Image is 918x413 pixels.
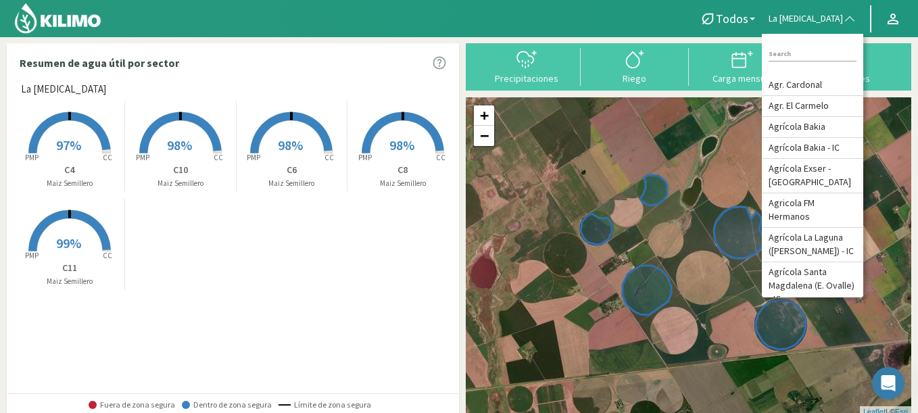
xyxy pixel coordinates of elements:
tspan: CC [214,153,223,162]
p: C11 [14,261,124,275]
tspan: PMP [24,251,38,260]
span: La [MEDICAL_DATA] [769,12,843,26]
span: 98% [389,137,414,153]
li: Agrícola Exser - [GEOGRAPHIC_DATA] [762,159,863,193]
tspan: CC [324,153,334,162]
tspan: CC [103,153,112,162]
div: Carga mensual [693,74,793,83]
tspan: PMP [24,153,38,162]
p: Maiz Semillero [237,178,347,189]
li: Agrícola Bakia - IC [762,138,863,159]
li: Agr. El Carmelo [762,96,863,117]
tspan: CC [103,251,112,260]
span: Todos [716,11,748,26]
p: Maiz Semillero [14,276,124,287]
div: Open Intercom Messenger [872,367,904,399]
a: Zoom in [474,105,494,126]
tspan: PMP [247,153,260,162]
span: Dentro de zona segura [182,400,272,410]
p: Maiz Semillero [347,178,458,189]
button: Precipitaciones [473,48,581,84]
li: Agrícola Santa Magdalena (E. Ovalle) - IC [762,262,863,310]
span: 99% [56,235,81,251]
span: Límite de zona segura [279,400,371,410]
p: Maiz Semillero [125,178,235,189]
p: Resumen de agua útil por sector [20,55,179,71]
span: 98% [167,137,192,153]
li: Agrícola Bakia [762,117,863,138]
p: C8 [347,163,458,177]
p: C10 [125,163,235,177]
button: La [MEDICAL_DATA] [762,4,863,34]
span: 97% [56,137,81,153]
button: Riego [581,48,689,84]
p: Maiz Semillero [14,178,124,189]
span: 98% [278,137,303,153]
li: Agr. Cardonal [762,75,863,96]
span: Fuera de zona segura [89,400,175,410]
span: La [MEDICAL_DATA] [21,82,106,97]
div: Precipitaciones [477,74,577,83]
img: Kilimo [14,2,102,34]
tspan: CC [436,153,445,162]
p: C4 [14,163,124,177]
li: Agrícola La Laguna ([PERSON_NAME]) - IC [762,228,863,262]
button: Carga mensual [689,48,797,84]
tspan: PMP [136,153,149,162]
li: Agricola FM Hermanos [762,193,863,228]
tspan: PMP [358,153,372,162]
p: C6 [237,163,347,177]
div: Riego [585,74,685,83]
a: Zoom out [474,126,494,146]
